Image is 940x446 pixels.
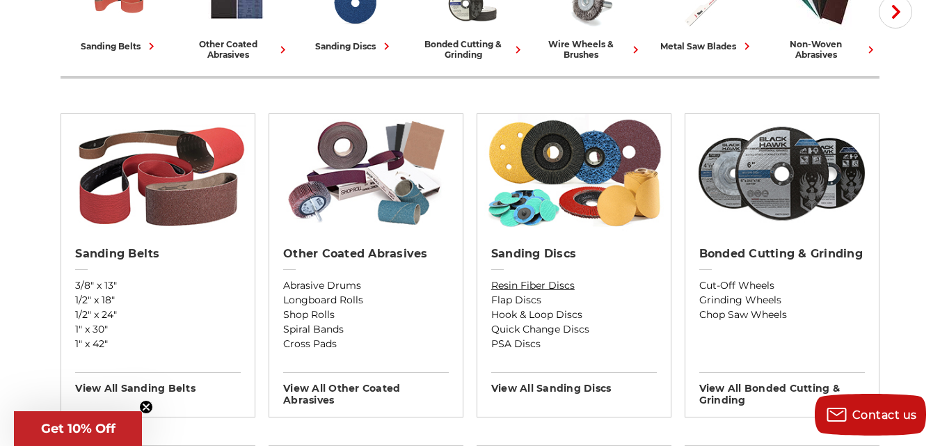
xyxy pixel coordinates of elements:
img: Other Coated Abrasives [276,114,456,232]
a: Quick Change Discs [491,322,657,337]
a: Hook & Loop Discs [491,308,657,322]
a: 1" x 30" [75,322,241,337]
a: 1/2" x 18" [75,293,241,308]
a: Grinding Wheels [699,293,865,308]
button: Contact us [815,394,926,436]
h3: View All sanding discs [491,372,657,395]
h3: View All sanding belts [75,372,241,395]
h2: Sanding Belts [75,247,241,261]
img: Sanding Belts [68,114,248,232]
h2: Sanding Discs [491,247,657,261]
span: Contact us [852,408,917,422]
a: Shop Rolls [283,308,449,322]
h2: Bonded Cutting & Grinding [699,247,865,261]
div: other coated abrasives [184,39,290,60]
div: non-woven abrasives [772,39,878,60]
a: 3/8" x 13" [75,278,241,293]
button: Close teaser [139,400,153,414]
div: wire wheels & brushes [536,39,643,60]
div: Get 10% OffClose teaser [14,411,142,446]
h3: View All bonded cutting & grinding [699,372,865,406]
a: Flap Discs [491,293,657,308]
a: Cut-Off Wheels [699,278,865,293]
a: Cross Pads [283,337,449,351]
div: sanding discs [315,39,394,54]
span: Get 10% Off [41,421,115,436]
img: Sanding Discs [484,114,664,232]
img: Bonded Cutting & Grinding [692,114,872,232]
a: 1/2" x 24" [75,308,241,322]
a: Resin Fiber Discs [491,278,657,293]
a: Spiral Bands [283,322,449,337]
div: metal saw blades [660,39,754,54]
div: sanding belts [81,39,159,54]
a: Longboard Rolls [283,293,449,308]
div: bonded cutting & grinding [419,39,525,60]
a: Chop Saw Wheels [699,308,865,322]
h3: View All other coated abrasives [283,372,449,406]
h2: Other Coated Abrasives [283,247,449,261]
a: PSA Discs [491,337,657,351]
a: 1" x 42" [75,337,241,351]
a: Abrasive Drums [283,278,449,293]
